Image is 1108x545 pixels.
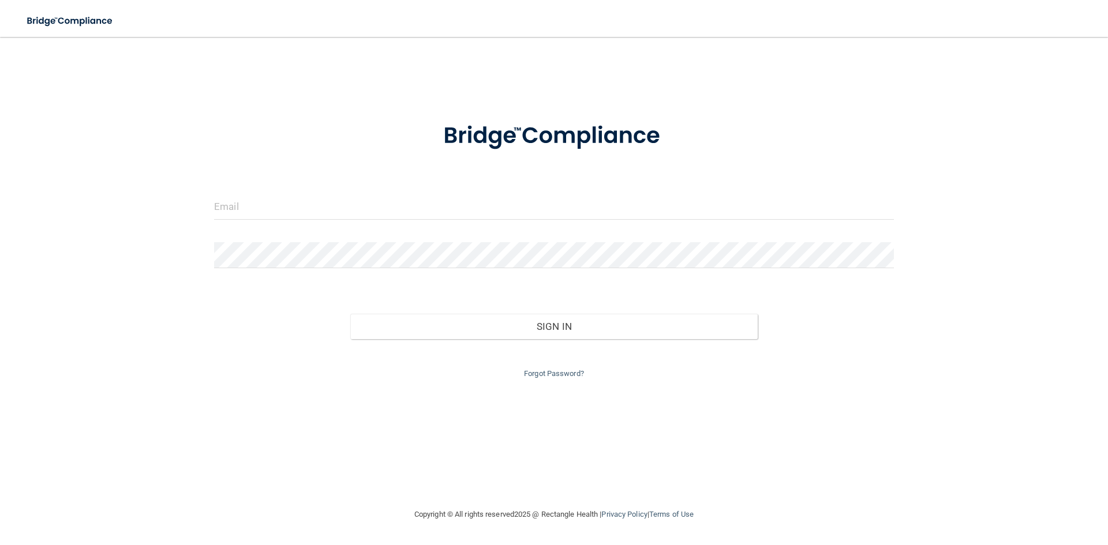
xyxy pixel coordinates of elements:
[343,496,765,533] div: Copyright © All rights reserved 2025 @ Rectangle Health | |
[524,369,584,378] a: Forgot Password?
[601,510,647,518] a: Privacy Policy
[420,106,688,166] img: bridge_compliance_login_screen.278c3ca4.svg
[214,194,894,220] input: Email
[350,314,758,339] button: Sign In
[17,9,123,33] img: bridge_compliance_login_screen.278c3ca4.svg
[649,510,694,518] a: Terms of Use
